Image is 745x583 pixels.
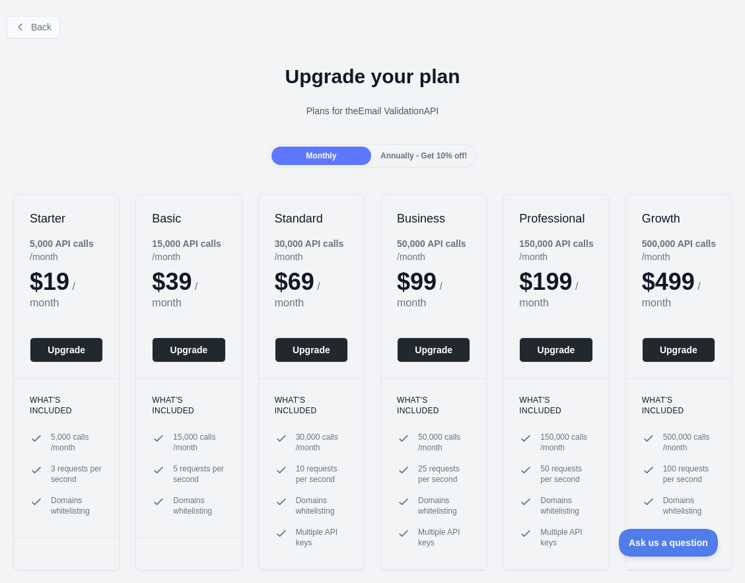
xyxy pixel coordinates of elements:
span: Domains whitelisting [418,495,470,516]
span: Multiple API keys [418,527,470,548]
span: Domains whitelisting [663,495,715,516]
span: Domains whitelisting [540,495,592,516]
iframe: Toggle Customer Support [619,529,719,557]
span: Multiple API keys [296,527,348,548]
span: Multiple API keys [663,527,715,548]
span: Multiple API keys [540,527,592,548]
span: Domains whitelisting [296,495,348,516]
span: Domains whitelisting [51,495,103,516]
span: Domains whitelisting [173,495,225,516]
